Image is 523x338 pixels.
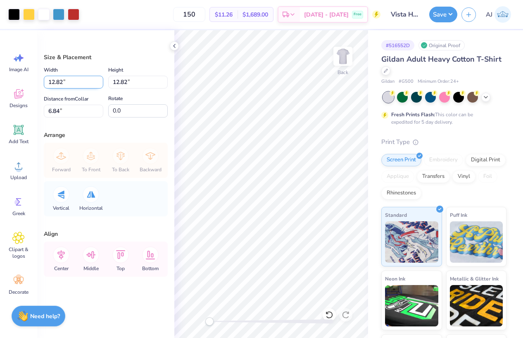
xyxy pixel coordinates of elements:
[338,69,348,76] div: Back
[205,317,214,326] div: Accessibility label
[44,65,58,75] label: Width
[142,265,159,272] span: Bottom
[385,211,407,219] span: Standard
[9,289,29,295] span: Decorate
[450,221,503,263] img: Puff Ink
[381,137,506,147] div: Print Type
[399,78,414,85] span: # G500
[9,138,29,145] span: Add Text
[44,230,168,238] div: Align
[173,7,205,22] input: – –
[9,66,29,73] span: Image AI
[242,10,268,19] span: $1,689.00
[44,53,168,62] div: Size & Placement
[391,111,435,118] strong: Fresh Prints Flash:
[12,210,25,217] span: Greek
[418,78,459,85] span: Minimum Order: 24 +
[44,131,168,139] div: Arrange
[450,285,503,326] img: Metallic & Glitter Ink
[381,154,421,166] div: Screen Print
[79,205,103,211] span: Horizontal
[53,205,69,211] span: Vertical
[385,6,425,23] input: Untitled Design
[478,170,497,183] div: Foil
[417,170,450,183] div: Transfers
[452,170,475,183] div: Vinyl
[10,174,27,181] span: Upload
[466,154,506,166] div: Digital Print
[44,94,88,104] label: Distance from Collar
[108,65,123,75] label: Height
[54,265,69,272] span: Center
[30,312,60,320] strong: Need help?
[354,12,361,17] span: Free
[385,221,438,263] img: Standard
[83,265,99,272] span: Middle
[304,10,349,19] span: [DATE] - [DATE]
[10,102,28,109] span: Designs
[391,111,493,126] div: This color can be expedited for 5 day delivery.
[385,274,405,283] span: Neon Ink
[108,93,123,103] label: Rotate
[215,10,233,19] span: $11.26
[381,187,421,199] div: Rhinestones
[424,154,463,166] div: Embroidery
[116,265,125,272] span: Top
[385,285,438,326] img: Neon Ink
[381,170,414,183] div: Applique
[335,48,351,65] img: Back
[494,6,511,23] img: Armiel John Calzada
[482,6,515,23] a: AJ
[381,78,395,85] span: Gildan
[450,211,467,219] span: Puff Ink
[450,274,499,283] span: Metallic & Glitter Ink
[5,246,32,259] span: Clipart & logos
